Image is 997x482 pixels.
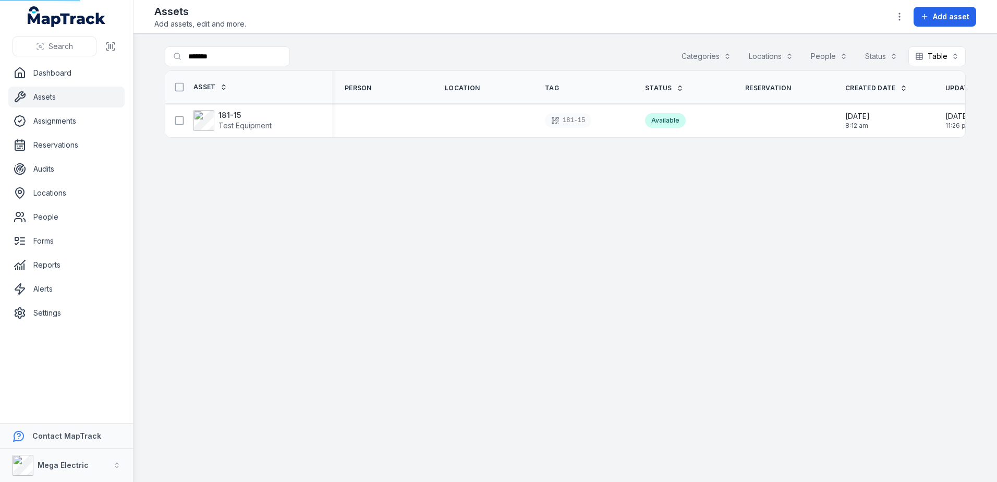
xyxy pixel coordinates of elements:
[8,183,125,203] a: Locations
[218,110,272,121] strong: 181-15
[545,84,559,92] span: Tag
[193,83,227,91] a: Asset
[845,84,896,92] span: Created Date
[8,111,125,131] a: Assignments
[945,122,971,130] span: 11:26 pm
[845,122,870,130] span: 8:12 am
[8,87,125,107] a: Assets
[48,41,73,52] span: Search
[13,37,96,56] button: Search
[8,255,125,275] a: Reports
[8,159,125,179] a: Audits
[745,84,791,92] span: Reservation
[28,6,106,27] a: MapTrack
[933,11,969,22] span: Add asset
[914,7,976,27] button: Add asset
[154,4,246,19] h2: Assets
[193,83,216,91] span: Asset
[675,46,738,66] button: Categories
[908,46,966,66] button: Table
[193,110,272,131] a: 181-15Test Equipment
[32,431,101,440] strong: Contact MapTrack
[38,461,89,469] strong: Mega Electric
[8,279,125,299] a: Alerts
[645,113,686,128] div: Available
[804,46,854,66] button: People
[345,84,372,92] span: Person
[945,84,997,92] span: Updated Date
[845,111,870,122] span: [DATE]
[845,84,907,92] a: Created Date
[8,63,125,83] a: Dashboard
[845,111,870,130] time: 05/02/2024, 8:12:39 am
[645,84,684,92] a: Status
[945,111,971,122] span: [DATE]
[218,121,272,130] span: Test Equipment
[8,303,125,323] a: Settings
[445,84,480,92] span: Location
[154,19,246,29] span: Add assets, edit and more.
[8,135,125,155] a: Reservations
[858,46,904,66] button: Status
[945,111,971,130] time: 21/07/2025, 11:26:02 pm
[645,84,672,92] span: Status
[742,46,800,66] button: Locations
[8,231,125,251] a: Forms
[8,207,125,227] a: People
[545,113,591,128] div: 181-15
